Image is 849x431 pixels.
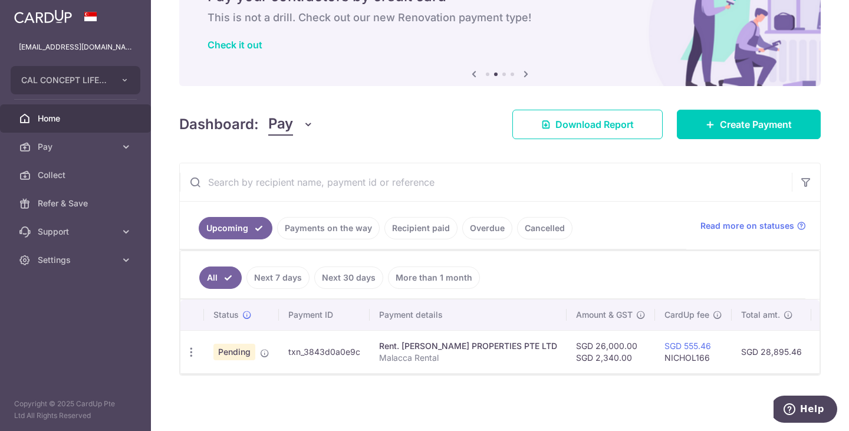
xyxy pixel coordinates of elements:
[700,220,794,232] span: Read more on statuses
[774,396,837,425] iframe: Opens a widget where you can find more information
[208,11,792,25] h6: This is not a drill. Check out our new Renovation payment type!
[567,330,655,373] td: SGD 26,000.00 SGD 2,340.00
[279,330,370,373] td: txn_3843d0a0e9c
[664,341,711,351] a: SGD 555.46
[208,39,262,51] a: Check it out
[677,110,821,139] a: Create Payment
[38,169,116,181] span: Collect
[11,66,140,94] button: CAL CONCEPT LIFESTYLE PTE. LTD.
[555,117,634,131] span: Download Report
[279,300,370,330] th: Payment ID
[462,217,512,239] a: Overdue
[370,300,567,330] th: Payment details
[268,113,293,136] span: Pay
[213,344,255,360] span: Pending
[576,309,633,321] span: Amount & GST
[664,309,709,321] span: CardUp fee
[38,113,116,124] span: Home
[38,141,116,153] span: Pay
[268,113,314,136] button: Pay
[732,330,811,373] td: SGD 28,895.46
[199,217,272,239] a: Upcoming
[655,330,732,373] td: NICHOL166
[38,198,116,209] span: Refer & Save
[700,220,806,232] a: Read more on statuses
[179,114,259,135] h4: Dashboard:
[213,309,239,321] span: Status
[379,340,557,352] div: Rent. [PERSON_NAME] PROPERTIES PTE LTD
[379,352,557,364] p: Malacca Rental
[38,254,116,266] span: Settings
[384,217,458,239] a: Recipient paid
[277,217,380,239] a: Payments on the way
[512,110,663,139] a: Download Report
[21,74,108,86] span: CAL CONCEPT LIFESTYLE PTE. LTD.
[180,163,792,201] input: Search by recipient name, payment id or reference
[388,267,480,289] a: More than 1 month
[517,217,572,239] a: Cancelled
[246,267,310,289] a: Next 7 days
[199,267,242,289] a: All
[720,117,792,131] span: Create Payment
[314,267,383,289] a: Next 30 days
[14,9,72,24] img: CardUp
[38,226,116,238] span: Support
[19,41,132,53] p: [EMAIL_ADDRESS][DOMAIN_NAME]
[741,309,780,321] span: Total amt.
